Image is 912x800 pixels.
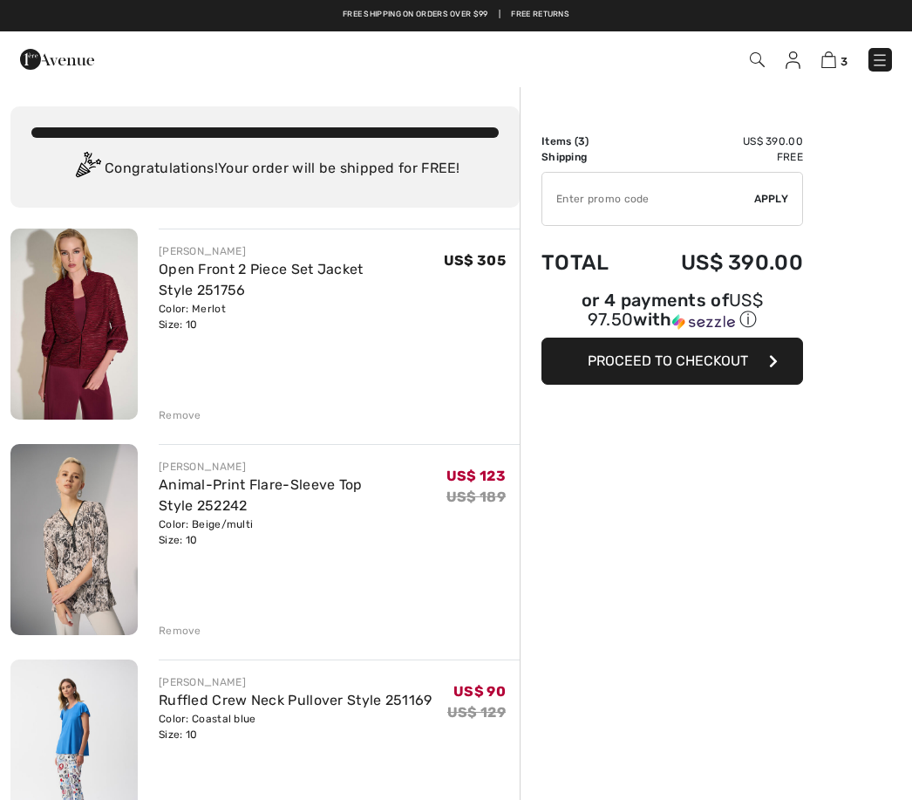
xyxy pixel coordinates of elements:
[750,52,765,67] img: Search
[159,476,363,514] a: Animal-Print Flare-Sleeve Top Style 252242
[159,692,432,708] a: Ruffled Crew Neck Pullover Style 251169
[541,133,635,149] td: Items ( )
[159,459,446,475] div: [PERSON_NAME]
[159,674,432,690] div: [PERSON_NAME]
[159,711,432,742] div: Color: Coastal blue Size: 10
[786,51,800,69] img: My Info
[841,55,847,68] span: 3
[635,233,803,292] td: US$ 390.00
[159,407,201,423] div: Remove
[541,338,803,385] button: Proceed to Checkout
[821,51,836,68] img: Shopping Bag
[541,292,803,332] div: or 4 payments of with
[10,229,138,420] img: Open Front 2 Piece Set Jacket Style 251756
[541,149,635,165] td: Shipping
[871,51,888,69] img: Menu
[446,489,506,505] s: US$ 189
[821,49,847,70] a: 3
[159,261,364,298] a: Open Front 2 Piece Set Jacket Style 251756
[159,243,444,259] div: [PERSON_NAME]
[444,252,506,269] span: US$ 305
[578,135,585,147] span: 3
[159,516,446,548] div: Color: Beige/multi Size: 10
[20,42,94,77] img: 1ère Avenue
[635,149,803,165] td: Free
[541,233,635,292] td: Total
[10,444,138,635] img: Animal-Print Flare-Sleeve Top Style 252242
[20,50,94,66] a: 1ère Avenue
[447,704,506,721] s: US$ 129
[343,9,488,21] a: Free shipping on orders over $99
[511,9,569,21] a: Free Returns
[542,173,754,225] input: Promo code
[588,290,763,330] span: US$ 97.50
[31,152,499,187] div: Congratulations! Your order will be shipped for FREE!
[453,683,506,700] span: US$ 90
[70,152,105,187] img: Congratulation2.svg
[754,191,789,207] span: Apply
[159,301,444,332] div: Color: Merlot Size: 10
[499,9,500,21] span: |
[672,314,735,330] img: Sezzle
[159,623,201,639] div: Remove
[635,133,803,149] td: US$ 390.00
[446,468,506,484] span: US$ 123
[588,352,748,369] span: Proceed to Checkout
[541,292,803,338] div: or 4 payments ofUS$ 97.50withSezzle Click to learn more about Sezzle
